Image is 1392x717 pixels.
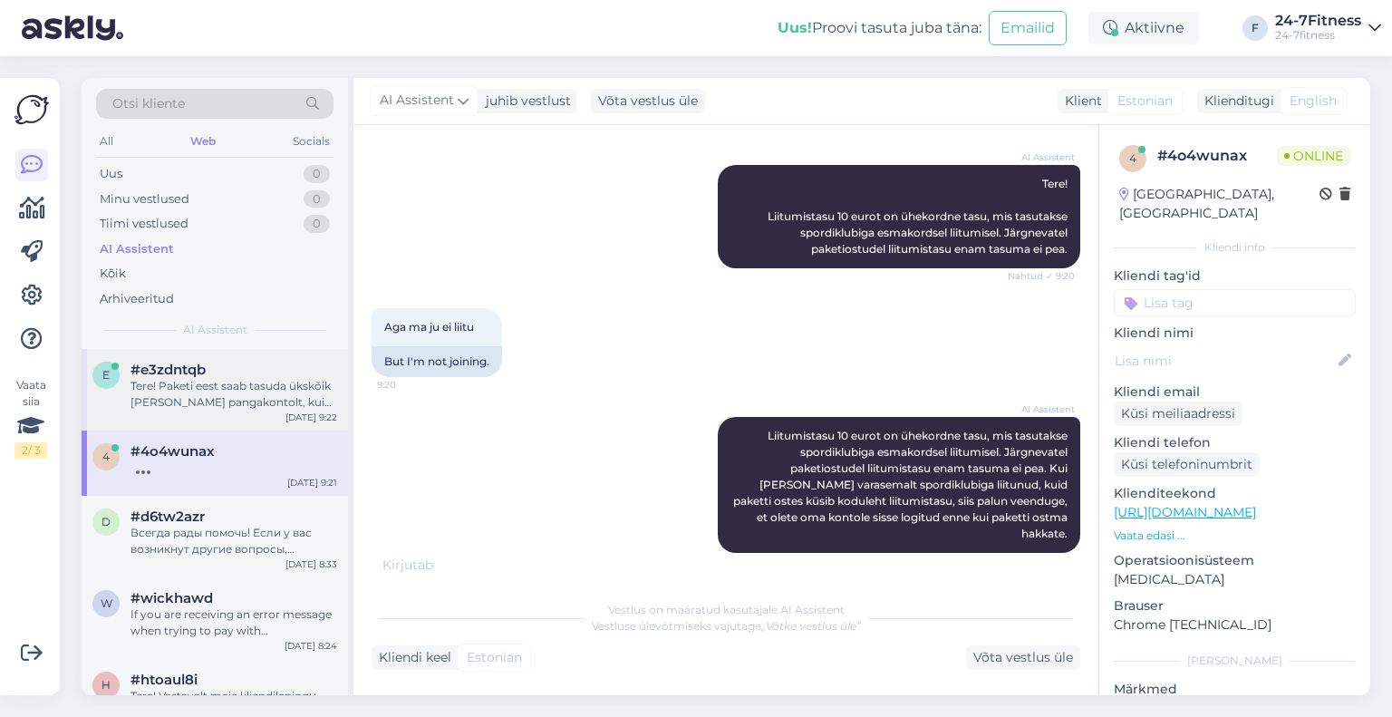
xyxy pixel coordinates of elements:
span: Tere! Liitumistasu 10 eurot on ühekordne tasu, mis tasutakse spordiklubiga esmakordsel liitumisel... [768,177,1070,256]
span: Vestlus on määratud kasutajale AI Assistent [608,603,845,616]
span: 4 [1129,151,1136,165]
span: #e3zdntqb [130,362,206,378]
div: Minu vestlused [100,190,189,208]
div: Web [187,130,219,153]
span: . [433,557,436,573]
div: Proovi tasuta juba täna: [778,17,981,39]
div: 24-7fitness [1275,28,1361,43]
span: Vestluse ülevõtmiseks vajutage [592,619,861,633]
b: Uus! [778,19,812,36]
div: Socials [289,130,333,153]
div: Vaata siia [14,377,47,459]
span: Nähtud ✓ 9:21 [1007,554,1075,567]
div: Kliendi info [1114,239,1356,256]
span: e [102,368,110,382]
i: „Võtke vestlus üle” [761,619,861,633]
div: Klient [1058,92,1102,111]
p: Klienditeekond [1114,484,1356,503]
p: Kliendi nimi [1114,324,1356,343]
div: 2 / 3 [14,442,47,459]
div: 24-7Fitness [1275,14,1361,28]
div: Uus [100,165,122,183]
p: Brauser [1114,596,1356,615]
p: Kliendi telefon [1114,433,1356,452]
p: Operatsioonisüsteem [1114,551,1356,570]
div: Võta vestlus üle [591,89,705,113]
div: AI Assistent [100,240,174,258]
div: Kirjutab [372,556,1080,575]
p: [MEDICAL_DATA] [1114,570,1356,589]
div: If you are receiving an error message when trying to pay with [PERSON_NAME] credit, please try cl... [130,606,337,639]
span: d [101,515,111,528]
p: Kliendi email [1114,383,1356,402]
img: Askly Logo [14,92,49,127]
div: [DATE] 9:21 [287,476,337,489]
button: Emailid [989,11,1067,45]
p: Vaata edasi ... [1114,528,1356,544]
div: [PERSON_NAME] [1114,653,1356,669]
div: F [1242,15,1268,41]
span: 9:20 [377,378,445,392]
div: Võta vestlus üle [966,645,1080,670]
span: AI Assistent [380,91,454,111]
a: [URL][DOMAIN_NAME] [1114,504,1256,520]
span: AI Assistent [183,322,247,338]
div: 0 [304,165,330,183]
span: Estonian [1117,92,1173,111]
span: AI Assistent [1007,150,1075,164]
div: Kõik [100,265,126,283]
span: #htoaul8i [130,672,198,688]
p: Märkmed [1114,680,1356,699]
div: 0 [304,215,330,233]
div: [DATE] 8:33 [285,557,337,571]
div: 0 [304,190,330,208]
span: Estonian [467,648,522,667]
div: All [96,130,117,153]
span: #wickhawd [130,590,213,606]
input: Lisa nimi [1115,351,1335,371]
span: #4o4wunax [130,443,215,460]
a: 24-7Fitness24-7fitness [1275,14,1381,43]
span: Nähtud ✓ 9:20 [1007,269,1075,283]
span: AI Assistent [1007,402,1075,416]
div: But I'm not joining. [372,346,502,377]
div: juhib vestlust [478,92,571,111]
div: Klienditugi [1197,92,1274,111]
span: Otsi kliente [112,94,185,113]
div: Arhiveeritud [100,290,174,308]
div: Küsi telefoninumbrit [1114,452,1260,477]
div: [GEOGRAPHIC_DATA], [GEOGRAPHIC_DATA] [1119,185,1319,223]
div: Всегда рады помочь! Если у вас возникнут другие вопросы, обращайтесь. [130,525,337,557]
div: Küsi meiliaadressi [1114,402,1242,426]
div: Tiimi vestlused [100,215,188,233]
div: Kliendi keel [372,648,451,667]
div: Aktiivne [1088,12,1199,44]
div: Tere! Paketi eest saab tasuda ükskõik [PERSON_NAME] pangakontolt, kuid pakett peab olema ostetud ... [130,378,337,411]
span: Liitumistasu 10 eurot on ühekordne tasu, mis tasutakse spordiklubiga esmakordsel liitumisel. Järg... [733,429,1070,540]
span: 4 [102,450,110,463]
span: English [1290,92,1337,111]
div: # 4o4wunax [1157,145,1277,167]
div: [DATE] 9:22 [285,411,337,424]
span: Aga ma ju ei liitu [384,320,474,334]
span: w [101,596,112,610]
span: h [101,678,111,692]
div: [DATE] 8:24 [285,639,337,653]
span: #d6tw2azr [130,509,205,525]
p: Kliendi tag'id [1114,266,1356,286]
span: Online [1277,146,1350,166]
input: Lisa tag [1114,289,1356,316]
p: Chrome [TECHNICAL_ID] [1114,615,1356,635]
